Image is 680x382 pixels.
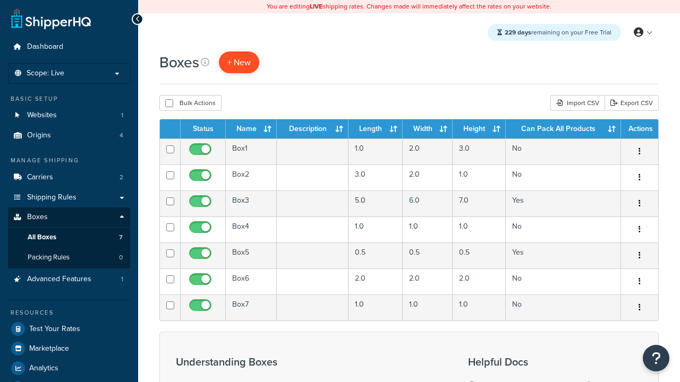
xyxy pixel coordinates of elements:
[310,2,322,11] b: LIVE
[8,188,130,207] a: Shipping Rules
[120,173,123,182] span: 2
[8,270,130,289] a: Advanced Features 1
[176,356,441,368] h3: Understanding Boxes
[8,207,130,268] li: Boxes
[453,294,506,320] td: 1.0
[121,111,123,120] span: 1
[488,24,621,41] div: remaining on your Free Trial
[29,325,80,334] span: Test Your Rates
[506,190,621,216] td: Yes
[453,138,506,164] td: 3.0
[621,119,658,138] th: Actions
[121,275,123,284] span: 1
[403,190,453,216] td: 6.0
[403,242,453,268] td: 0.5
[27,275,91,284] span: Advanced Features
[348,164,403,190] td: 3.0
[8,248,130,267] li: Packing Rules
[505,28,531,37] strong: 229 days
[8,106,130,125] li: Websites
[453,268,506,294] td: 2.0
[453,164,506,190] td: 1.0
[181,119,226,138] th: Status
[29,364,58,373] span: Analytics
[119,233,123,242] span: 7
[506,268,621,294] td: No
[28,253,70,262] span: Packing Rules
[219,51,259,73] a: + New
[506,164,621,190] td: No
[8,126,130,145] a: Origins 4
[27,131,51,140] span: Origins
[277,119,348,138] th: Description : activate to sort column ascending
[403,216,453,242] td: 1.0
[8,308,130,317] div: Resources
[8,228,130,247] a: All Boxes 7
[468,356,635,368] h3: Helpful Docs
[403,268,453,294] td: 2.0
[119,253,123,262] span: 0
[348,119,403,138] th: Length : activate to sort column ascending
[226,138,277,164] td: Box1
[8,106,130,125] a: Websites 1
[226,164,277,190] td: Box2
[348,294,403,320] td: 1.0
[27,42,63,51] span: Dashboard
[27,193,76,202] span: Shipping Rules
[550,95,605,111] div: Import CSV
[27,111,57,120] span: Websites
[506,119,621,138] th: Can Pack All Products : activate to sort column ascending
[120,131,123,140] span: 4
[453,216,506,242] td: 1.0
[28,233,56,242] span: All Boxes
[643,345,669,371] button: Open Resource Center
[159,52,199,73] h1: Boxes
[226,119,277,138] th: Name : activate to sort column ascending
[29,344,69,353] span: Marketplace
[8,207,130,227] a: Boxes
[159,95,222,111] button: Bulk Actions
[226,242,277,268] td: Box5
[8,359,130,378] a: Analytics
[348,216,403,242] td: 1.0
[226,216,277,242] td: Box4
[27,213,48,222] span: Boxes
[226,190,277,216] td: Box3
[506,242,621,268] td: Yes
[403,164,453,190] td: 2.0
[8,248,130,267] a: Packing Rules 0
[453,242,506,268] td: 0.5
[453,190,506,216] td: 7.0
[506,294,621,320] td: No
[453,119,506,138] th: Height : activate to sort column ascending
[8,168,130,187] a: Carriers 2
[8,94,130,103] div: Basic Setup
[11,8,91,29] a: ShipperHQ Home
[403,138,453,164] td: 2.0
[27,69,64,78] span: Scope: Live
[8,126,130,145] li: Origins
[226,294,277,320] td: Box7
[348,268,403,294] td: 2.0
[8,228,130,247] li: All Boxes
[8,37,130,57] a: Dashboard
[8,319,130,338] a: Test Your Rates
[348,138,403,164] td: 1.0
[403,119,453,138] th: Width : activate to sort column ascending
[605,95,659,111] a: Export CSV
[506,216,621,242] td: No
[8,270,130,289] li: Advanced Features
[8,168,130,187] li: Carriers
[227,56,251,68] span: + New
[348,242,403,268] td: 0.5
[403,294,453,320] td: 1.0
[27,173,53,182] span: Carriers
[506,138,621,164] td: No
[8,156,130,165] div: Manage Shipping
[8,339,130,358] li: Marketplace
[226,268,277,294] td: Box6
